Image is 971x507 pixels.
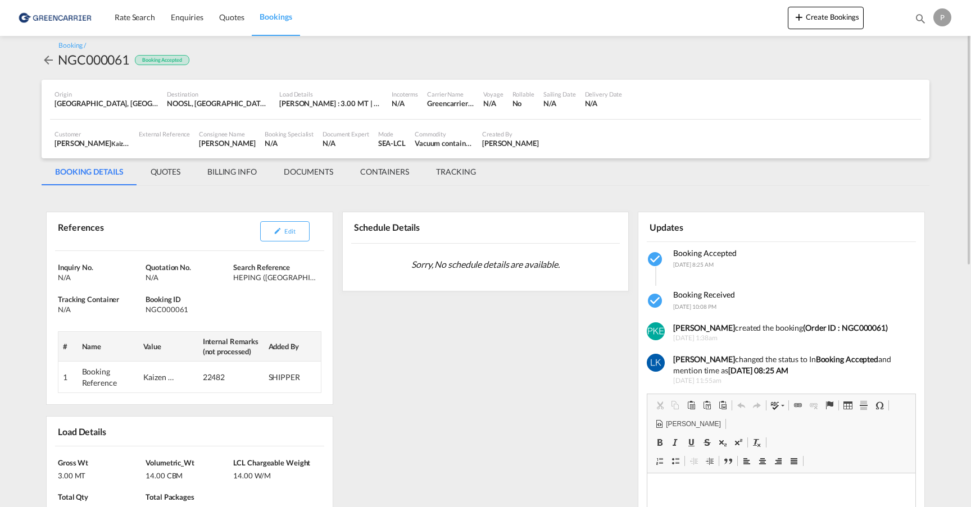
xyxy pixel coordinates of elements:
a: Blokksitat [720,454,736,468]
a: Tabell [840,398,856,413]
td: SHIPPER [264,362,321,393]
a: Kopier (⌘+C) [668,398,683,413]
div: Booking / [58,41,86,51]
div: Consignee Name [199,130,256,138]
div: N/A [58,304,143,314]
a: Fjern lenke [806,398,822,413]
div: N/A [58,272,143,282]
div: Vacuum container, food keeping [415,138,473,148]
span: Enquiries [171,12,203,22]
div: [PERSON_NAME] [55,138,130,148]
button: icon-pencilEdit [260,221,310,241]
span: Gross Wt [58,458,88,467]
md-icon: icon-magnify [914,12,927,25]
div: Schedule Details [351,217,483,238]
md-tab-item: QUOTES [137,158,194,185]
md-icon: icon-checkbox-marked-circle [647,292,665,310]
span: Booking Received [673,290,735,299]
a: Hevet skrift [730,435,746,450]
div: changed the status to In and mention time as [673,354,908,376]
span: Volumetric_Wt [146,458,194,467]
div: Kaizen ref [143,372,177,383]
a: Legg til / fjern nummerert liste [652,454,668,468]
a: Venstrejuster [739,454,755,468]
md-icon: icon-arrow-left [42,53,55,67]
b: [PERSON_NAME] [673,323,735,332]
span: Quotation No. [146,263,191,272]
div: NGC000061 [146,304,230,314]
div: CNSHA, Shanghai, SH, China, Greater China & Far East Asia, Asia Pacific [55,98,158,108]
div: Greencarrier Consolidators [427,98,474,108]
th: Added By [264,331,321,361]
span: Kaizen Shipping AS [111,139,163,148]
div: Destination [167,90,270,98]
span: Tracking Container [58,295,119,304]
div: N/A [585,98,623,108]
a: Blokkjuster [786,454,802,468]
md-pagination-wrapper: Use the left and right arrow keys to navigate between tabs [42,158,489,185]
span: Search Reference [233,263,289,272]
a: Øk innrykk [702,454,718,468]
div: Per Kristian Edvartsen [482,138,539,148]
span: Quotes [219,12,244,22]
div: icon-magnify [914,12,927,29]
th: # [58,331,78,361]
a: Fet (⌘+B) [652,435,668,450]
div: Mode [378,130,406,138]
a: Understreking (⌘+U) [683,435,699,450]
a: Lim inn (⌘+V) [683,398,699,413]
a: Anker [822,398,837,413]
div: created the booking [673,322,908,334]
a: Gjør om (⌘+Y) [749,398,765,413]
a: Høyrejuster [770,454,786,468]
div: Customer [55,130,130,138]
img: rTAAAAAElFTkSuQmCC [647,322,665,340]
a: Legg til / fjern punktliste [668,454,683,468]
div: No [512,98,534,108]
div: Booking Accepted [135,55,189,66]
div: Load Details [279,90,383,98]
span: [DATE] 11:55am [673,376,908,386]
span: Rate Search [115,12,155,22]
a: Midtstill [755,454,770,468]
a: Sett inn horisontal linje [856,398,872,413]
a: Reduser innrykk [686,454,702,468]
a: Lim inn som ren tekst (⌘+⌥+⇧+V) [699,398,715,413]
img: AZ8IJFzYw12zAAAAAElFTkSuQmCC [647,354,665,372]
div: NGC000061 [58,51,129,68]
b: (Order ID : NGC000061) [803,323,888,332]
div: N/A [543,98,576,108]
div: N/A [265,138,314,148]
th: Value [139,331,198,361]
md-tab-item: BILLING INFO [194,158,270,185]
div: Carrier Name [427,90,474,98]
span: Booking ID [146,295,181,304]
div: N/A [392,98,405,108]
div: N/A [323,138,369,148]
md-tab-item: TRACKING [423,158,489,185]
span: [DATE] 10:08 PM [673,303,716,310]
div: [PERSON_NAME] [199,138,256,148]
a: Lim inn fra Word [715,398,730,413]
span: LCL Chargeable Weight [233,458,310,467]
span: Total Qty [58,492,88,501]
div: 22482 [203,372,237,383]
div: Origin [55,90,158,98]
img: e39c37208afe11efa9cb1d7a6ea7d6f5.png [17,5,93,30]
md-tab-item: CONTAINERS [347,158,423,185]
div: Voyage [483,90,503,98]
div: Commodity [415,130,473,138]
span: [DATE] 1:38am [673,334,908,343]
div: 14.00 W/M [233,468,318,481]
div: HEPING (和平区) to NOOSL / 3 Sep 2025 [233,272,318,282]
a: Stavekontroll mens du skriver [768,398,787,413]
md-tab-item: BOOKING DETAILS [42,158,137,185]
div: 3.00 MT [58,468,143,481]
div: References [55,217,187,246]
a: Angre (⌘+Z) [733,398,749,413]
div: N/A [146,272,230,282]
div: Incoterms [392,90,418,98]
span: Sorry, No schedule details are available. [407,254,564,275]
div: P [933,8,951,26]
a: Senket skrift [715,435,730,450]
